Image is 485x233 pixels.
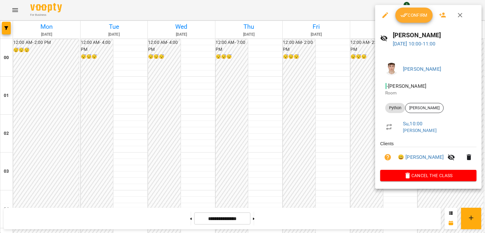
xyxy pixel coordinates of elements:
img: 8fe045a9c59afd95b04cf3756caf59e6.jpg [385,63,398,75]
h6: [PERSON_NAME] [393,30,476,40]
a: [PERSON_NAME] [403,66,441,72]
div: [PERSON_NAME] [405,103,444,113]
a: [DATE] 10:00-11:00 [393,41,436,47]
button: Unpaid. Bill the attendance? [380,150,395,165]
a: Su , 10:00 [403,121,422,127]
span: [PERSON_NAME] [405,105,443,111]
button: Cancel the class [380,170,476,181]
a: [PERSON_NAME] [403,128,437,133]
p: Room [385,90,471,96]
button: Confirm [395,8,433,23]
span: Confirm [400,11,428,19]
a: 😀 [PERSON_NAME] [398,153,444,161]
span: Cancel the class [385,172,471,179]
ul: Clients [380,140,476,170]
span: Python [385,105,405,111]
span: - [PERSON_NAME] [385,83,428,89]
